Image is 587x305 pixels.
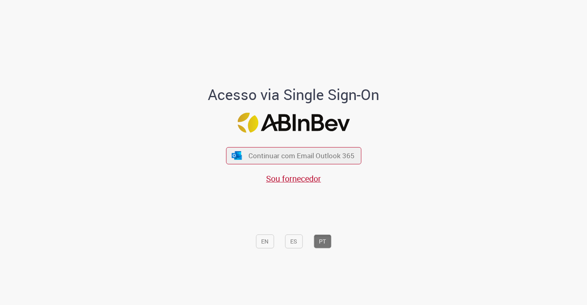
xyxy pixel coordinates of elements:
[226,147,361,164] button: ícone Azure/Microsoft 360 Continuar com Email Outlook 365
[180,86,407,103] h1: Acesso via Single Sign-On
[237,112,350,132] img: Logo ABInBev
[231,151,243,160] img: ícone Azure/Microsoft 360
[285,234,303,248] button: ES
[248,151,355,160] span: Continuar com Email Outlook 365
[314,234,331,248] button: PT
[256,234,274,248] button: EN
[266,173,321,184] a: Sou fornecedor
